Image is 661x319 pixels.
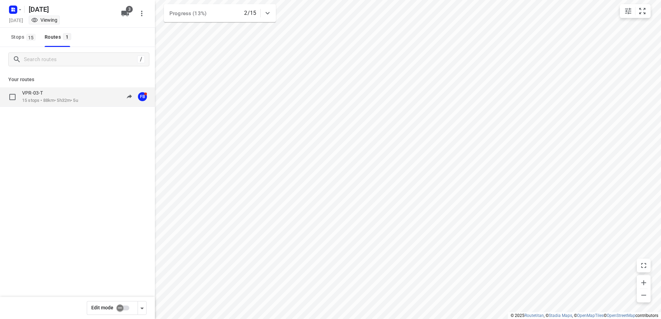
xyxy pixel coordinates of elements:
[164,4,276,22] div: Progress (13%)2/15
[635,4,649,18] button: Fit zoom
[511,313,658,318] li: © 2025 , © , © © contributors
[169,10,206,17] span: Progress (13%)
[91,305,113,310] span: Edit mode
[607,313,635,318] a: OpenStreetMap
[22,90,47,96] p: VPR-03-T
[22,97,78,104] p: 15 stops • 88km • 5h32m • 5u
[11,33,38,41] span: Stops
[135,7,149,20] button: More
[26,34,36,41] span: 15
[621,4,635,18] button: Map settings
[31,17,57,23] div: You are currently in view mode. To make any changes, go to edit project.
[6,90,19,104] span: Select
[524,313,544,318] a: Routetitan
[118,7,132,20] button: 3
[8,76,147,83] p: Your routes
[63,33,71,40] span: 1
[45,33,73,41] div: Routes
[244,9,256,17] p: 2/15
[549,313,572,318] a: Stadia Maps
[577,313,604,318] a: OpenMapTiles
[138,303,146,312] div: Driver app settings
[137,56,145,63] div: /
[122,90,136,104] button: Send to driver
[24,54,137,65] input: Search routes
[620,4,651,18] div: small contained button group
[126,6,133,13] span: 3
